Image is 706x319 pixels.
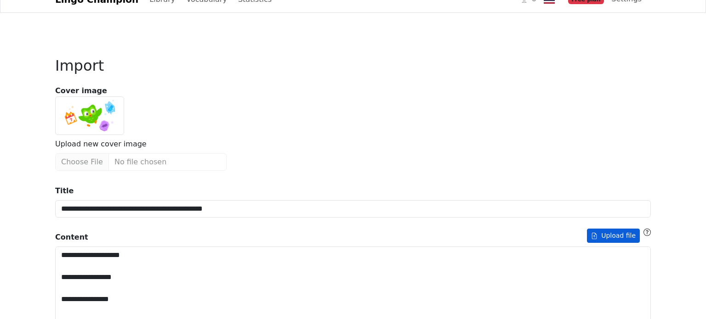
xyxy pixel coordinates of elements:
[55,232,88,243] strong: Content
[55,57,651,74] h2: Import
[587,229,640,243] button: Content
[55,139,147,150] label: Upload new cover image
[55,186,74,195] strong: Title
[55,96,124,135] img: Cover
[50,85,656,96] strong: Cover image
